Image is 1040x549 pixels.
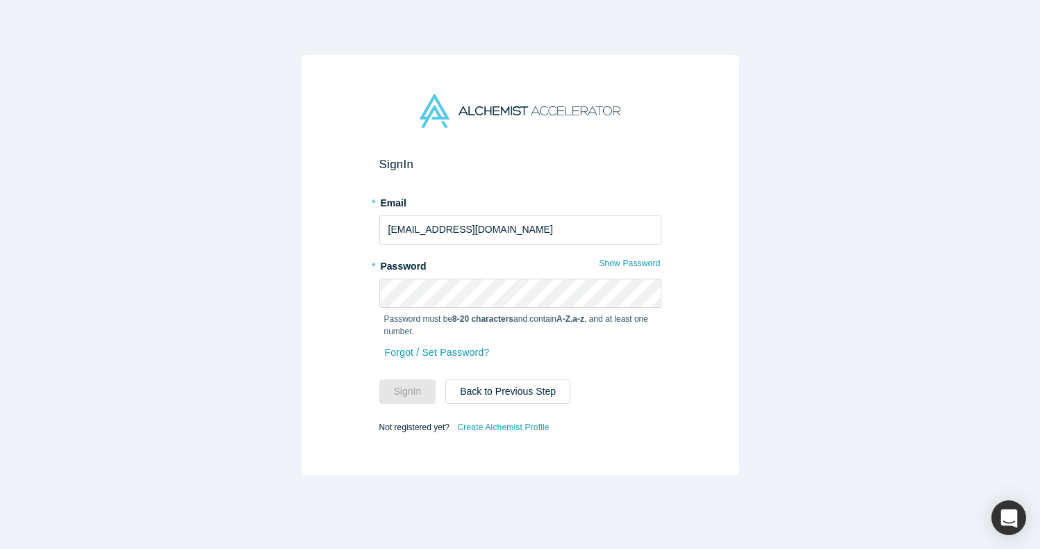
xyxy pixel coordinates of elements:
strong: 8-20 characters [452,314,513,324]
strong: A-Z [556,314,570,324]
label: Email [379,191,661,211]
label: Password [379,254,661,274]
h2: Sign In [379,157,661,172]
p: Password must be and contain , , and at least one number. [384,313,657,338]
button: Back to Previous Step [445,379,570,404]
button: Show Password [598,254,661,272]
img: Alchemist Accelerator Logo [420,94,620,128]
button: SignIn [379,379,436,404]
strong: a-z [572,314,584,324]
a: Forgot / Set Password? [384,341,490,365]
span: Not registered yet? [379,422,449,432]
a: Create Alchemist Profile [456,418,550,436]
